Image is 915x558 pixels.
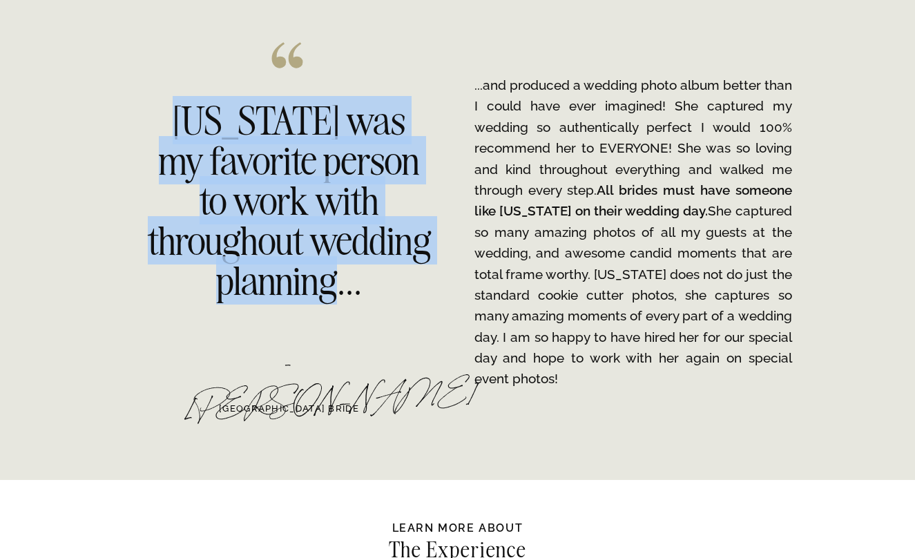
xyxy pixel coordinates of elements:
a: [GEOGRAPHIC_DATA] BRIDE [197,402,382,416]
b: All brides must have someone like [US_STATE] on their wedding day. [474,182,792,218]
h2: [US_STATE] was my favorite person to work with throughout wedding planning... [148,101,431,293]
h2: Learn more about [387,520,528,535]
p: ...and produced a wedding photo album better than I could have ever imagined! She captured my wed... [474,75,792,389]
div: - [PERSON_NAME] [183,345,395,402]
